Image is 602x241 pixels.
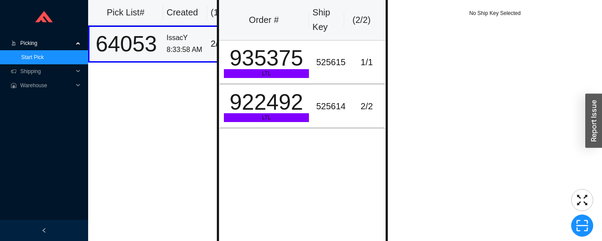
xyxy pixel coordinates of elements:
div: 922492 [224,91,309,113]
div: IssacY [167,32,204,44]
div: ( 2 / 2 ) [348,13,376,27]
div: ( 1 ) [211,5,239,20]
div: 1 / 1 [353,55,381,70]
div: No Ship Key Selected [388,9,602,18]
button: scan [571,215,593,237]
div: LTL [224,113,309,122]
span: left [41,228,47,233]
div: 2 / 2 [353,99,381,114]
div: 525614 [316,99,346,114]
span: fullscreen [572,193,593,207]
div: LTL [224,69,309,78]
div: 2 / 2 [211,37,238,51]
div: 64053 [93,33,160,55]
span: Warehouse [20,78,73,93]
span: Picking [20,36,73,50]
div: 935375 [224,47,309,69]
a: Start Pick [21,54,44,60]
button: fullscreen [571,189,593,211]
div: 8:33:58 AM [167,44,204,56]
div: 525615 [316,55,346,70]
span: scan [572,219,593,232]
span: Shipping [20,64,73,78]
